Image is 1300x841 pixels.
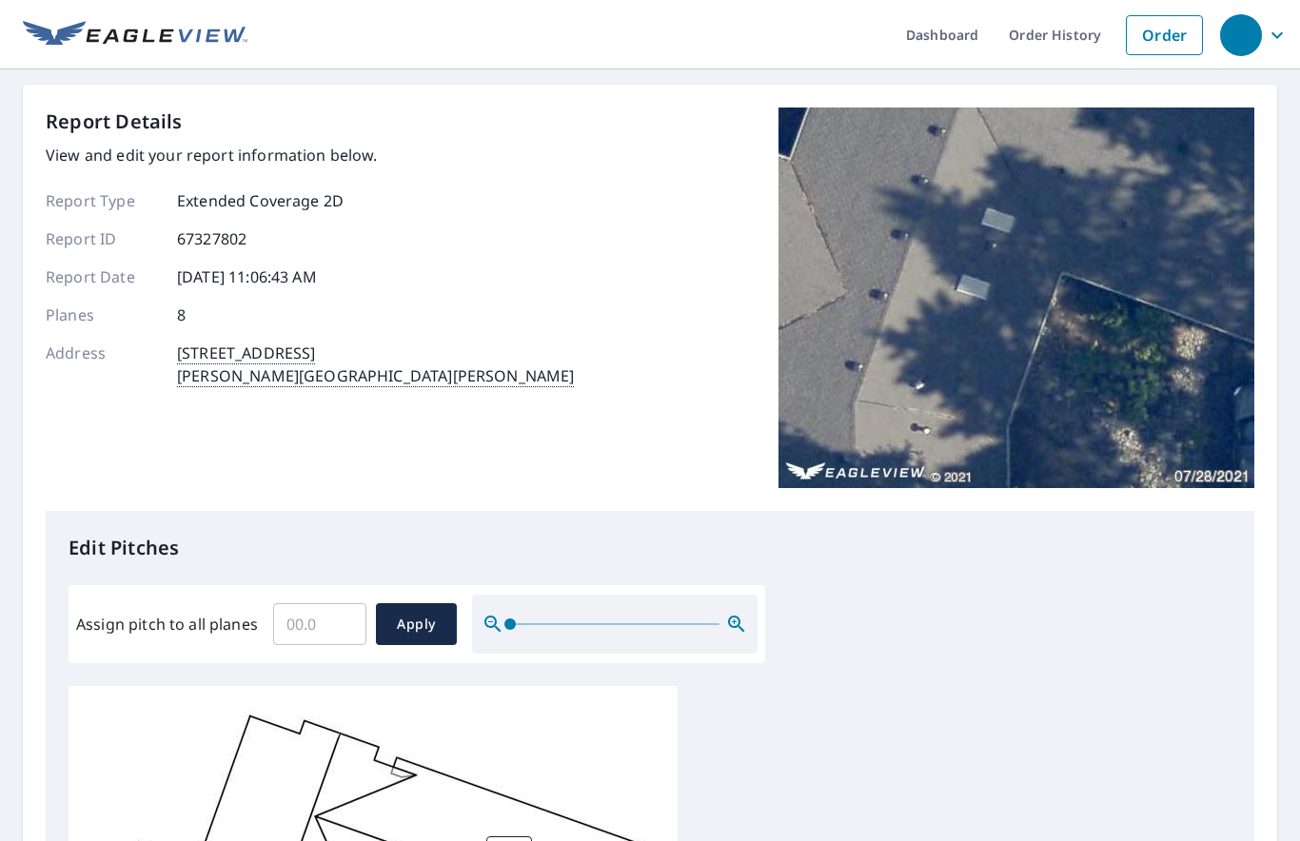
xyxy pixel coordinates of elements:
p: Report Details [46,108,183,136]
span: Apply [391,613,442,636]
button: Apply [376,603,457,645]
img: EV Logo [23,21,247,49]
p: Address [46,342,160,387]
p: [DATE] 11:06:43 AM [177,265,317,288]
p: Report ID [46,227,160,250]
p: Report Type [46,189,160,212]
img: Top image [778,108,1254,488]
a: Order [1126,15,1203,55]
input: 00.0 [273,597,366,651]
p: 8 [177,303,186,326]
p: Edit Pitches [69,534,1231,562]
p: 67327802 [177,227,246,250]
p: Report Date [46,265,160,288]
p: View and edit your report information below. [46,144,574,166]
p: Planes [46,303,160,326]
label: Assign pitch to all planes [76,613,258,636]
p: Extended Coverage 2D [177,189,344,212]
